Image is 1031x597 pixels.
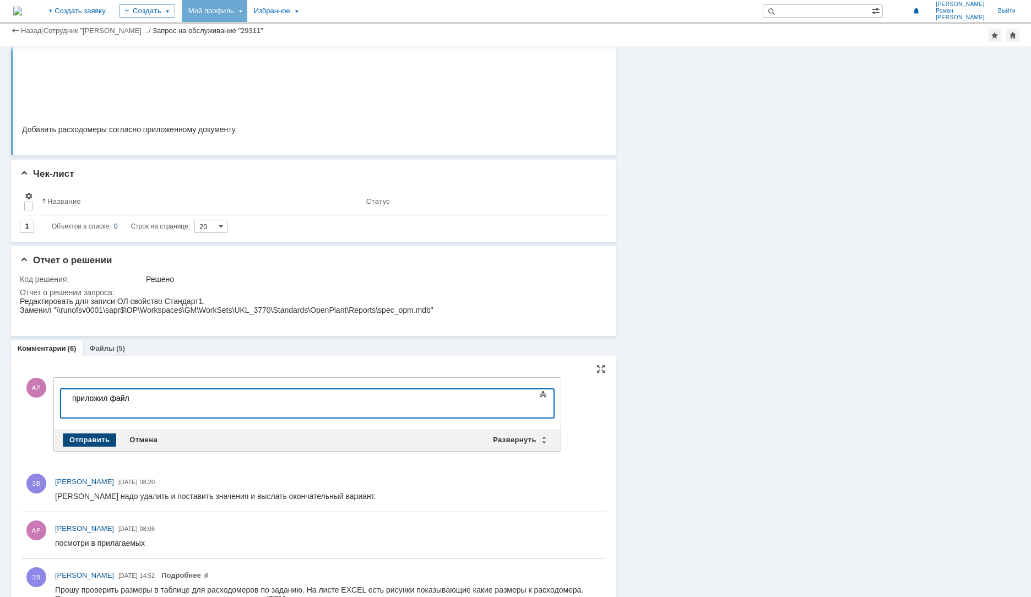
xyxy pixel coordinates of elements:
[18,344,66,352] a: Комментарии
[366,197,390,205] div: Статус
[89,344,115,352] a: Файлы
[936,1,985,8] span: [PERSON_NAME]
[55,523,114,534] a: [PERSON_NAME]
[20,169,74,179] span: Чек-лист
[936,8,985,14] span: Роман
[362,187,599,215] th: Статус
[55,477,114,486] span: [PERSON_NAME]
[55,524,114,533] span: [PERSON_NAME]
[118,479,138,485] span: [DATE]
[140,525,155,532] span: 08:06
[140,572,155,579] span: 14:52
[13,7,22,15] a: Перейти на домашнюю страницу
[114,220,118,233] div: 0
[47,197,81,205] div: Название
[55,570,114,581] a: [PERSON_NAME]
[44,26,153,35] div: /
[536,388,550,401] span: Показать панель инструментов
[936,14,985,21] span: [PERSON_NAME]
[21,26,41,35] a: Назад
[146,275,600,284] div: Решено
[161,571,209,579] a: Прикреплены файлы: Расходмеры_проверить.xlsx
[52,222,111,230] span: Объектов в списке:
[44,26,149,35] a: Сотрудник "[PERSON_NAME]…
[20,255,112,265] span: Отчет о решении
[118,525,138,532] span: [DATE]
[26,378,46,398] span: АР
[153,26,263,35] div: Запрос на обслуживание "29311"
[68,344,77,352] div: (6)
[116,344,125,352] div: (5)
[52,220,190,233] i: Строк на странице:
[988,29,1001,42] div: Добавить в избранное
[4,4,161,13] div: приложил файл
[1006,29,1019,42] div: Сделать домашней страницей
[24,192,33,200] span: Настройки
[55,476,114,487] a: [PERSON_NAME]
[871,5,882,15] span: Расширенный поиск
[596,365,605,373] div: На всю страницу
[13,7,22,15] img: logo
[20,288,602,297] div: Отчет о решении запроса:
[41,26,43,34] div: |
[119,4,175,18] div: Создать
[140,479,155,485] span: 08:20
[37,187,362,215] th: Название
[20,275,144,284] div: Код решения:
[55,571,114,579] span: [PERSON_NAME]
[118,572,138,579] span: [DATE]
